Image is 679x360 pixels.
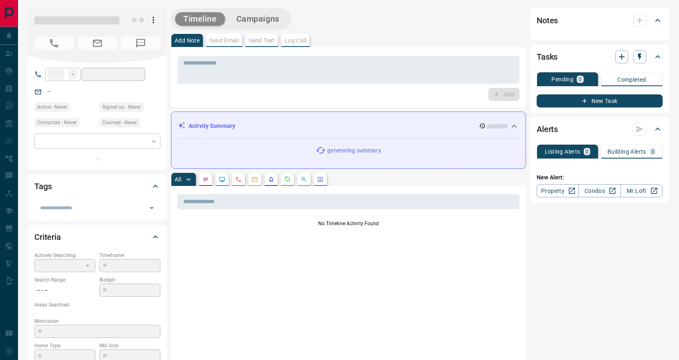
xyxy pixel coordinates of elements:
[78,37,117,50] span: No Email
[47,88,51,95] a: --
[537,47,663,67] div: Tasks
[34,37,74,50] span: No Number
[219,176,225,183] svg: Lead Browsing Activity
[607,149,646,154] p: Building Alerts
[537,11,663,30] div: Notes
[228,12,288,26] button: Campaigns
[146,202,157,214] button: Open
[175,12,225,26] button: Timeline
[37,119,76,127] span: Contacted - Never
[34,284,95,297] p: -- - --
[284,176,291,183] svg: Requests
[537,94,663,107] button: New Task
[551,76,573,82] p: Pending
[189,122,235,130] p: Activity Summary
[34,276,95,284] p: Search Range:
[617,77,646,83] p: Completed
[121,37,160,50] span: No Number
[327,146,381,155] p: generating summary
[545,149,580,154] p: Listing Alerts
[621,184,663,197] a: Mr.Loft
[537,184,579,197] a: Property
[578,76,582,82] p: 0
[235,176,242,183] svg: Calls
[537,50,558,63] h2: Tasks
[178,119,519,134] div: Activity Summary
[537,119,663,139] div: Alerts
[651,149,654,154] p: 0
[34,318,160,325] p: Motivation:
[537,14,558,27] h2: Notes
[37,103,67,111] span: Active - Never
[178,220,519,227] p: No Timeline Activity Found
[175,177,181,182] p: All
[34,230,61,244] h2: Criteria
[34,227,160,247] div: Criteria
[99,252,160,259] p: Timeframe:
[252,176,258,183] svg: Emails
[268,176,274,183] svg: Listing Alerts
[537,173,663,182] p: New Alert:
[585,149,589,154] p: 0
[102,103,141,111] span: Signed up - Never
[34,180,52,193] h2: Tags
[301,176,307,183] svg: Opportunities
[34,177,160,196] div: Tags
[99,342,160,349] p: Min Size:
[99,276,160,284] p: Budget:
[175,38,200,43] p: Add Note
[202,176,209,183] svg: Notes
[102,119,137,127] span: Claimed - Never
[578,184,621,197] a: Condos
[34,301,160,309] p: Areas Searched:
[537,123,558,136] h2: Alerts
[34,342,95,349] p: Home Type:
[317,176,324,183] svg: Agent Actions
[34,252,95,259] p: Actively Searching:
